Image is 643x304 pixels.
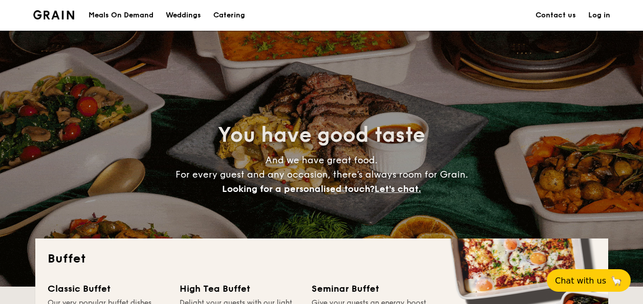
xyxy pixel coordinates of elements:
span: And we have great food. For every guest and any occasion, there’s always room for Grain. [175,155,468,194]
span: Looking for a personalised touch? [222,183,374,194]
span: You have good taste [218,123,425,147]
img: Grain [33,10,75,19]
h2: Buffet [48,251,596,267]
button: Chat with us🦙 [547,269,631,292]
span: Chat with us [555,276,606,286]
a: Logotype [33,10,75,19]
div: Classic Buffet [48,281,167,296]
span: 🦙 [610,275,623,287]
span: Let's chat. [374,183,421,194]
div: Seminar Buffet [312,281,431,296]
div: High Tea Buffet [180,281,299,296]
